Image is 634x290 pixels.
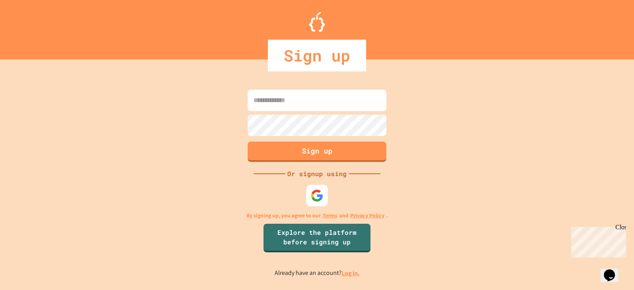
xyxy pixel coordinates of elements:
a: Explore the platform before signing up [264,224,370,252]
div: Sign up [268,40,366,71]
iframe: chat widget [601,258,626,282]
p: Already have an account? [275,268,360,278]
button: Sign up [248,142,386,162]
img: google-icon.svg [311,189,324,202]
p: By signing up, you agree to our and . [246,211,388,220]
iframe: chat widget [568,224,626,257]
a: Log in. [342,269,360,277]
a: Terms [323,211,337,220]
img: Logo.svg [309,12,325,32]
div: Or signup using [285,169,349,179]
a: Privacy Policy [350,211,384,220]
div: Chat with us now!Close [3,3,55,50]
